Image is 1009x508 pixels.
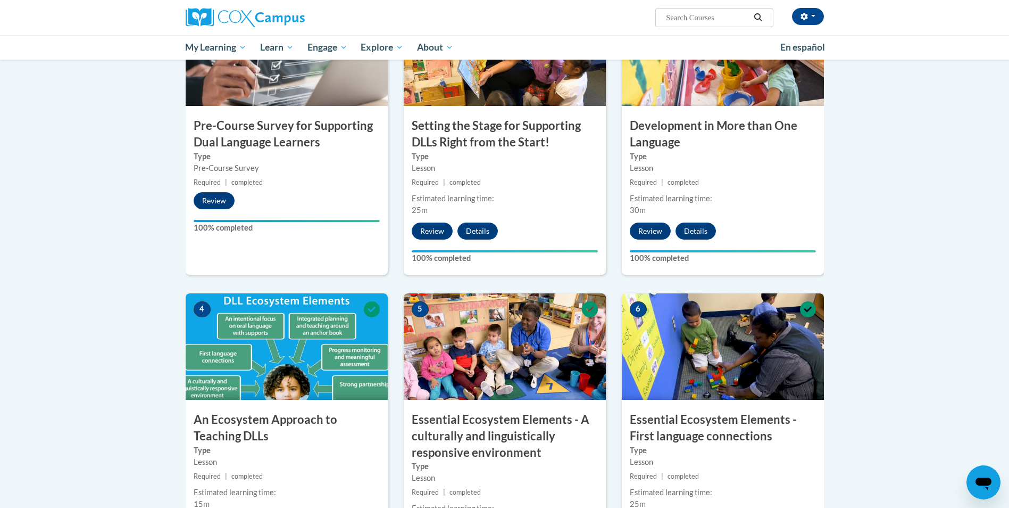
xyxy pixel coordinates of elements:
[170,35,840,60] div: Main menu
[622,118,824,151] h3: Development in More than One Language
[307,41,347,54] span: Engage
[185,41,246,54] span: My Learning
[225,472,227,480] span: |
[186,8,388,27] a: Cox Campus
[412,250,598,252] div: Your progress
[668,178,699,186] span: completed
[630,456,816,468] div: Lesson
[194,222,380,234] label: 100% completed
[750,11,766,24] button: Search
[231,178,263,186] span: completed
[412,252,598,264] label: 100% completed
[630,252,816,264] label: 100% completed
[966,465,1000,499] iframe: Button to launch messaging window
[630,472,657,480] span: Required
[630,162,816,174] div: Lesson
[449,488,481,496] span: completed
[665,11,750,24] input: Search Courses
[412,223,453,240] button: Review
[194,456,380,468] div: Lesson
[622,293,824,400] img: Course Image
[792,8,824,25] button: Account Settings
[361,41,403,54] span: Explore
[630,206,646,215] span: 30m
[194,220,380,222] div: Your progress
[630,178,657,186] span: Required
[622,412,824,445] h3: Essential Ecosystem Elements - First language connections
[630,301,647,317] span: 6
[412,472,598,484] div: Lesson
[457,223,498,240] button: Details
[412,178,439,186] span: Required
[179,35,254,60] a: My Learning
[630,151,816,162] label: Type
[417,41,453,54] span: About
[780,42,825,53] span: En español
[404,412,606,461] h3: Essential Ecosystem Elements - A culturally and linguistically responsive environment
[186,8,305,27] img: Cox Campus
[412,206,428,215] span: 25m
[676,223,716,240] button: Details
[630,445,816,456] label: Type
[443,178,445,186] span: |
[412,301,429,317] span: 5
[194,192,235,209] button: Review
[194,151,380,162] label: Type
[404,118,606,151] h3: Setting the Stage for Supporting DLLs Right from the Start!
[231,472,263,480] span: completed
[194,162,380,174] div: Pre-Course Survey
[412,151,598,162] label: Type
[194,472,221,480] span: Required
[412,193,598,204] div: Estimated learning time:
[186,412,388,445] h3: An Ecosystem Approach to Teaching DLLs
[410,35,460,60] a: About
[194,301,211,317] span: 4
[194,445,380,456] label: Type
[630,223,671,240] button: Review
[412,162,598,174] div: Lesson
[773,36,832,59] a: En español
[354,35,410,60] a: Explore
[301,35,354,60] a: Engage
[186,118,388,151] h3: Pre-Course Survey for Supporting Dual Language Learners
[661,178,663,186] span: |
[412,461,598,472] label: Type
[630,193,816,204] div: Estimated learning time:
[253,35,301,60] a: Learn
[260,41,294,54] span: Learn
[186,293,388,400] img: Course Image
[630,487,816,498] div: Estimated learning time:
[443,488,445,496] span: |
[668,472,699,480] span: completed
[225,178,227,186] span: |
[661,472,663,480] span: |
[630,250,816,252] div: Your progress
[412,488,439,496] span: Required
[404,293,606,400] img: Course Image
[194,178,221,186] span: Required
[449,178,481,186] span: completed
[194,487,380,498] div: Estimated learning time:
